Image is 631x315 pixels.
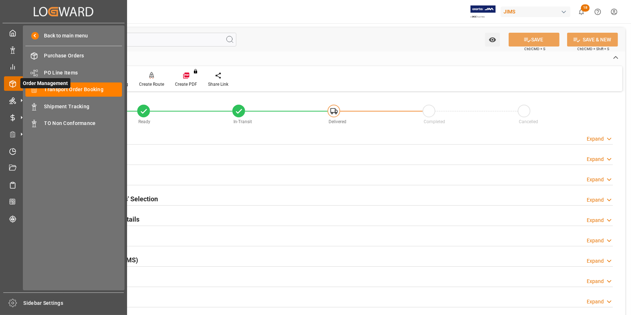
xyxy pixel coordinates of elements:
[590,4,606,20] button: Help Center
[4,144,123,158] a: Timeslot Management V2
[587,278,604,285] div: Expand
[577,46,609,52] span: Ctrl/CMD + Shift + S
[139,81,164,88] div: Create Route
[208,81,228,88] div: Share Link
[25,82,122,97] a: Transport Order Booking
[44,103,122,110] span: Shipment Tracking
[567,33,618,47] button: SAVE & NEW
[234,119,252,124] span: In-Transit
[44,69,122,77] span: PO Line Items
[4,195,123,209] a: CO2 Calculator
[587,298,604,306] div: Expand
[587,156,604,163] div: Expand
[25,65,122,80] a: PO Line Items
[33,33,236,47] input: Search Fields
[25,99,122,113] a: Shipment Tracking
[485,33,500,47] button: open menu
[587,135,604,143] div: Expand
[581,4,590,12] span: 18
[20,78,70,88] span: Order Management
[44,120,122,127] span: TO Non Conformance
[509,33,559,47] button: SAVE
[139,119,151,124] span: Ready
[25,49,122,63] a: Purchase Orders
[501,5,573,19] button: JIMS
[587,257,604,265] div: Expand
[501,7,570,17] div: JIMS
[587,217,604,224] div: Expand
[39,32,88,40] span: Back to main menu
[4,60,123,74] a: My Reports
[4,161,123,175] a: Document Management
[587,237,604,245] div: Expand
[25,116,122,130] a: TO Non Conformance
[524,46,545,52] span: Ctrl/CMD + S
[4,43,123,57] a: Data Management
[4,26,123,40] a: My Cockpit
[573,4,590,20] button: show 18 new notifications
[24,299,124,307] span: Sidebar Settings
[4,211,123,226] a: Tracking Shipment
[471,5,496,18] img: Exertis%20JAM%20-%20Email%20Logo.jpg_1722504956.jpg
[587,176,604,183] div: Expand
[424,119,445,124] span: Completed
[587,196,604,204] div: Expand
[329,119,347,124] span: Delivered
[519,119,538,124] span: Cancelled
[44,52,122,60] span: Purchase Orders
[4,178,123,192] a: Sailing Schedules
[44,86,122,93] span: Transport Order Booking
